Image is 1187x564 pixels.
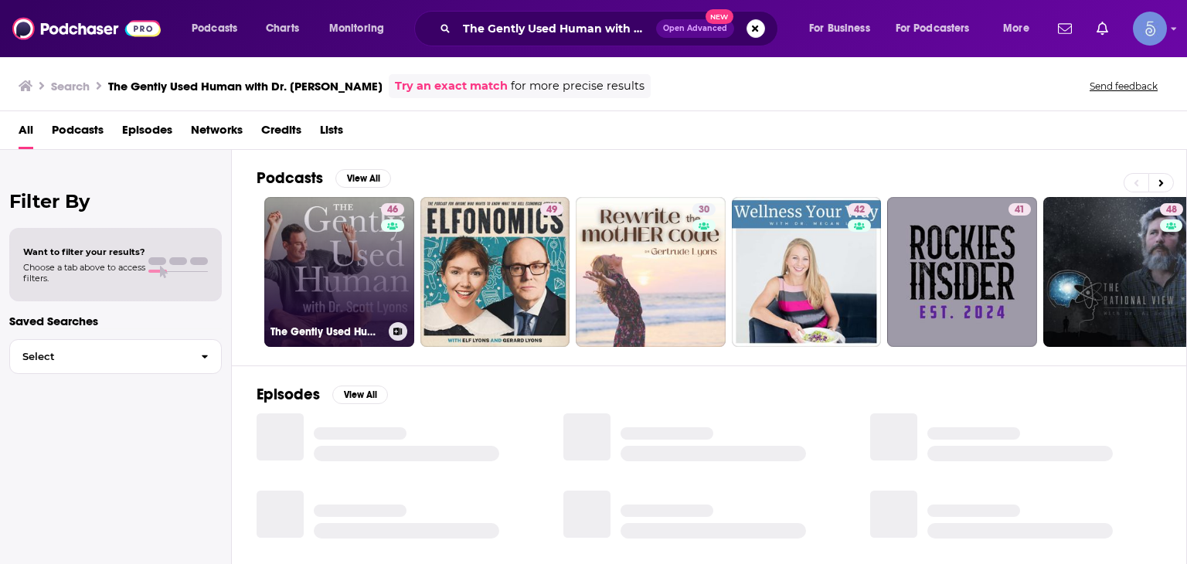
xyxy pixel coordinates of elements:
[395,77,508,95] a: Try an exact match
[9,190,222,212] h2: Filter By
[108,79,383,93] h3: The Gently Used Human with Dr. [PERSON_NAME]
[809,18,870,39] span: For Business
[656,19,734,38] button: Open AdvancedNew
[257,385,320,404] h2: Episodes
[192,18,237,39] span: Podcasts
[732,197,882,347] a: 42
[1133,12,1167,46] img: User Profile
[1133,12,1167,46] button: Show profile menu
[1166,202,1177,218] span: 48
[191,117,243,149] a: Networks
[546,202,557,218] span: 49
[896,18,970,39] span: For Podcasters
[257,168,323,188] h2: Podcasts
[122,117,172,149] a: Episodes
[1090,15,1114,42] a: Show notifications dropdown
[886,16,992,41] button: open menu
[335,169,391,188] button: View All
[457,16,656,41] input: Search podcasts, credits, & more...
[1133,12,1167,46] span: Logged in as Spiral5-G1
[511,77,645,95] span: for more precise results
[332,386,388,404] button: View All
[181,16,257,41] button: open menu
[798,16,889,41] button: open menu
[699,202,709,218] span: 30
[540,203,563,216] a: 49
[887,197,1037,347] a: 41
[261,117,301,149] a: Credits
[19,117,33,149] a: All
[848,203,871,216] a: 42
[52,117,104,149] a: Podcasts
[256,16,308,41] a: Charts
[266,18,299,39] span: Charts
[1052,15,1078,42] a: Show notifications dropdown
[23,262,145,284] span: Choose a tab above to access filters.
[992,16,1049,41] button: open menu
[264,197,414,347] a: 46The Gently Used Human with Dr. [PERSON_NAME]
[12,14,161,43] img: Podchaser - Follow, Share and Rate Podcasts
[9,339,222,374] button: Select
[1160,203,1183,216] a: 48
[23,246,145,257] span: Want to filter your results?
[1085,80,1162,93] button: Send feedback
[329,18,384,39] span: Monitoring
[854,202,865,218] span: 42
[381,203,404,216] a: 46
[1015,202,1025,218] span: 41
[320,117,343,149] a: Lists
[663,25,727,32] span: Open Advanced
[257,168,391,188] a: PodcastsView All
[270,325,383,338] h3: The Gently Used Human with Dr. [PERSON_NAME]
[420,197,570,347] a: 49
[9,314,222,328] p: Saved Searches
[429,11,793,46] div: Search podcasts, credits, & more...
[51,79,90,93] h3: Search
[257,385,388,404] a: EpisodesView All
[1008,203,1031,216] a: 41
[318,16,404,41] button: open menu
[10,352,189,362] span: Select
[576,197,726,347] a: 30
[1003,18,1029,39] span: More
[692,203,716,216] a: 30
[706,9,733,24] span: New
[387,202,398,218] span: 46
